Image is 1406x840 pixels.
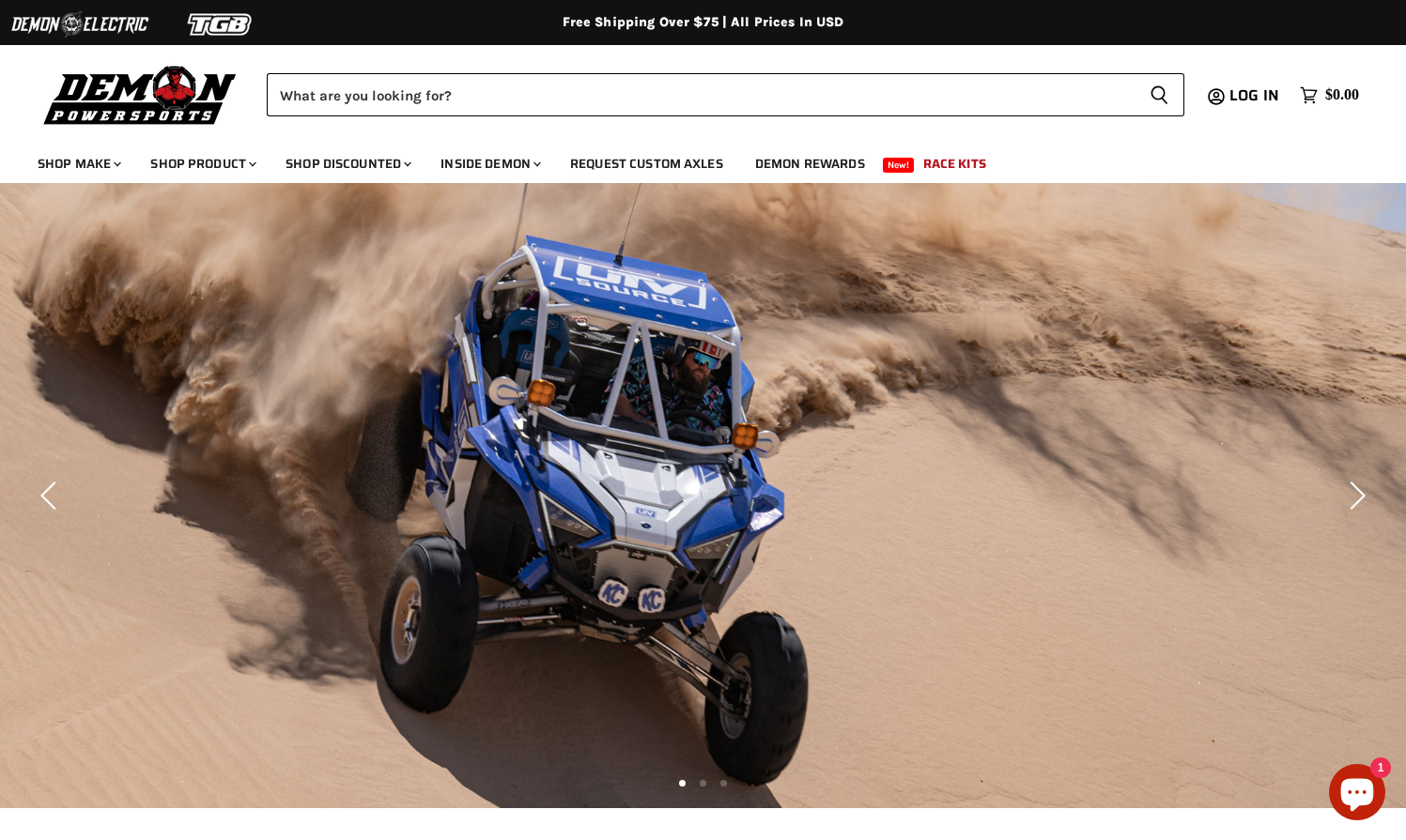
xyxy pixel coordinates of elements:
span: Log in [1229,84,1279,107]
a: Shop Product [136,145,268,183]
a: Shop Make [23,145,132,183]
a: Inside Demon [426,145,552,183]
span: New! [883,158,915,173]
img: TGB Logo 2 [150,7,291,42]
a: Race Kits [909,145,1000,183]
a: Log in [1221,87,1290,104]
a: Request Custom Axles [556,145,737,183]
img: Demon Electric Logo 2 [9,7,150,42]
button: Search [1135,73,1184,116]
button: Previous [33,477,70,514]
inbox-online-store-chat: Shopify online store chat [1323,764,1391,825]
a: $0.00 [1290,82,1368,109]
li: Page dot 1 [679,780,686,787]
img: Demon Powersports [38,61,243,128]
form: Product [267,73,1184,116]
a: Shop Discounted [271,145,423,183]
ul: Main menu [23,137,1354,183]
span: $0.00 [1325,86,1359,104]
button: Next [1336,477,1373,514]
li: Page dot 3 [720,780,727,787]
a: Demon Rewards [741,145,879,183]
li: Page dot 2 [700,780,706,787]
input: Search [267,73,1135,116]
